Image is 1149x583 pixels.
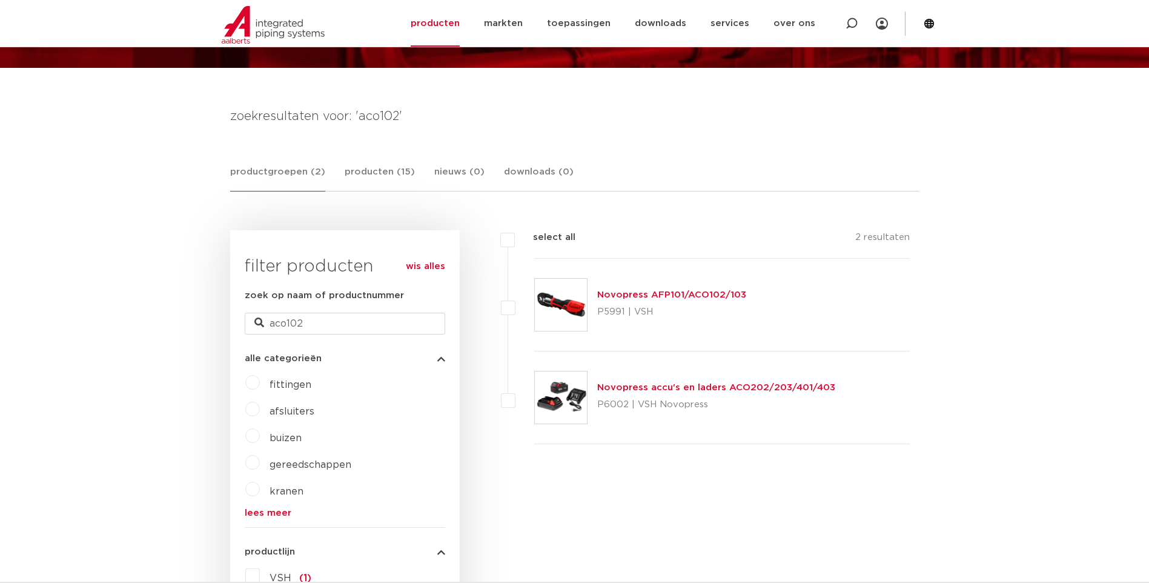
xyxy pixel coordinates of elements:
[597,302,746,322] p: P5991 | VSH
[245,547,295,556] span: productlijn
[515,230,575,245] label: select all
[876,10,888,37] div: my IPS
[270,460,351,470] a: gereedschappen
[245,255,445,279] h3: filter producten
[245,354,445,363] button: alle categorieën
[597,290,746,299] a: Novopress AFP101/ACO102/103
[504,165,574,191] a: downloads (0)
[245,313,445,335] input: zoeken
[406,259,445,274] a: wis alles
[535,279,587,331] img: Thumbnail for Novopress AFP101/ACO102/103
[299,573,311,583] span: (1)
[270,407,314,416] a: afsluiters
[270,487,303,496] a: kranen
[245,547,445,556] button: productlijn
[535,371,587,424] img: Thumbnail for Novopress accu's en laders ACO202/203/401/403
[270,380,311,390] a: fittingen
[434,165,485,191] a: nieuws (0)
[245,354,322,363] span: alle categorieën
[245,288,404,303] label: zoek op naam of productnummer
[270,573,291,583] span: VSH
[230,165,325,192] a: productgroepen (2)
[245,508,445,518] a: lees meer
[855,230,910,249] p: 2 resultaten
[230,107,919,126] h4: zoekresultaten voor: 'aco102'
[270,433,302,443] a: buizen
[597,395,835,415] p: P6002 | VSH Novopress
[597,383,835,392] a: Novopress accu's en laders ACO202/203/401/403
[345,165,415,191] a: producten (15)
